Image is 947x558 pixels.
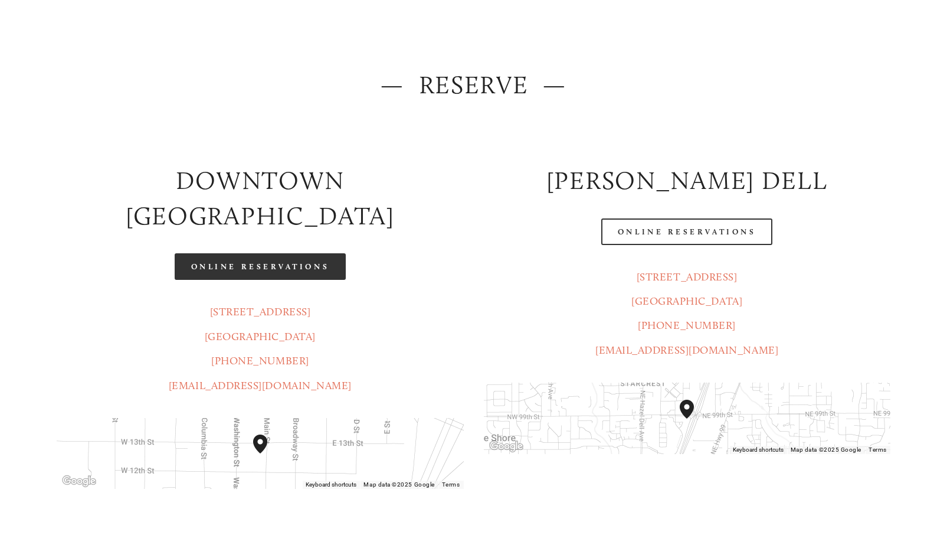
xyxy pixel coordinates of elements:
[306,481,356,489] button: Keyboard shortcuts
[205,330,316,343] a: [GEOGRAPHIC_DATA]
[638,319,736,332] a: [PHONE_NUMBER]
[60,474,99,489] a: Open this area in Google Maps (opens a new window)
[442,481,460,488] a: Terms
[595,344,778,357] a: [EMAIL_ADDRESS][DOMAIN_NAME]
[57,163,463,233] h2: Downtown [GEOGRAPHIC_DATA]
[733,446,784,454] button: Keyboard shortcuts
[601,218,772,245] a: Online Reservations
[675,395,713,442] div: Amaro's Table 816 Northeast 98th Circle Vancouver, WA, 98665, United States
[60,474,99,489] img: Google
[637,270,738,283] a: [STREET_ADDRESS]
[487,439,526,454] img: Google
[631,295,742,308] a: [GEOGRAPHIC_DATA]
[210,305,311,318] a: [STREET_ADDRESS]
[869,446,887,453] a: Terms
[791,446,861,453] span: Map data ©2025 Google
[363,481,434,488] span: Map data ©2025 Google
[484,163,890,198] h2: [PERSON_NAME] DELL
[175,253,346,280] a: Online Reservations
[487,439,526,454] a: Open this area in Google Maps (opens a new window)
[211,354,309,367] a: [PHONE_NUMBER]
[248,430,286,477] div: Amaro's Table 1220 Main Street vancouver, United States
[169,379,352,392] a: [EMAIL_ADDRESS][DOMAIN_NAME]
